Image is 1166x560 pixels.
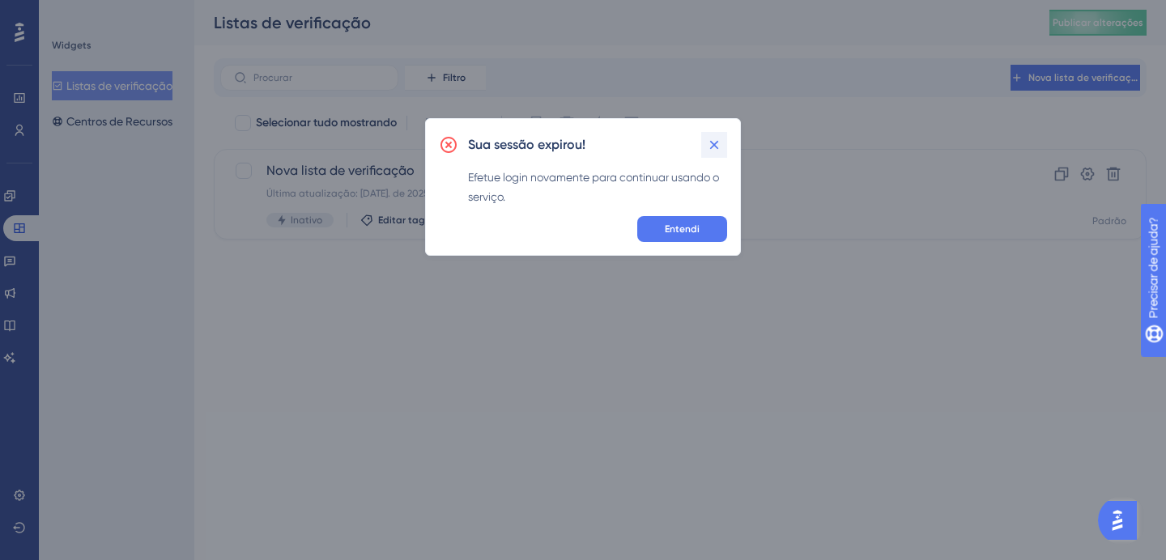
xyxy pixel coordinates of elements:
[1098,496,1147,545] iframe: Iniciador do Assistente de IA do UserGuiding
[665,223,700,235] font: Entendi
[38,7,139,19] font: Precisar de ajuda?
[468,171,719,203] font: Efetue login novamente para continuar usando o serviço.
[468,137,585,152] font: Sua sessão expirou!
